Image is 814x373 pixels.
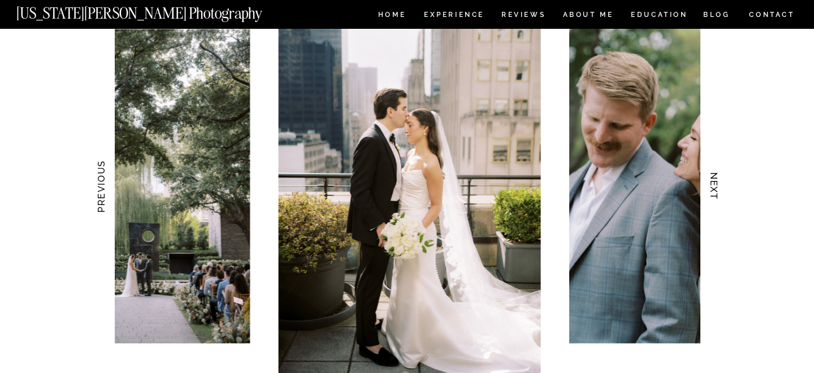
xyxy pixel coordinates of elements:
a: [US_STATE][PERSON_NAME] Photography [16,6,300,15]
a: CONTACT [748,8,795,21]
h3: NEXT [708,151,720,222]
h3: PREVIOUS [95,151,107,222]
a: ABOUT ME [562,11,614,21]
a: REVIEWS [501,11,544,21]
a: BLOG [703,11,730,21]
a: HOME [376,11,408,21]
a: Experience [424,11,483,21]
a: EDUCATION [630,11,689,21]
